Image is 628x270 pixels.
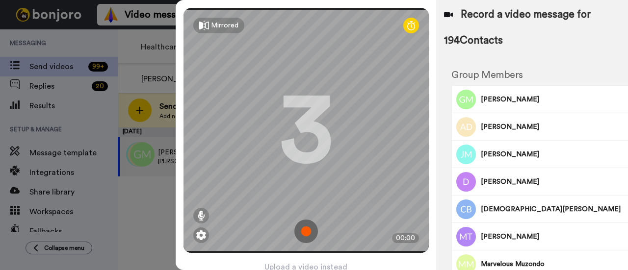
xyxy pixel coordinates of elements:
[392,233,419,243] div: 00:00
[294,220,318,243] img: ic_record_start.svg
[456,227,476,246] img: Image of Mariam Talabi
[456,172,476,192] img: Image of Dorris Mithamo
[456,90,476,109] img: Image of Gwen Njusi
[279,94,333,167] div: 3
[196,230,206,240] img: ic_gear.svg
[456,199,476,219] img: Image of Christiana Brown
[456,117,476,137] img: Image of Abi Doke
[456,145,476,164] img: Image of June Madziva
